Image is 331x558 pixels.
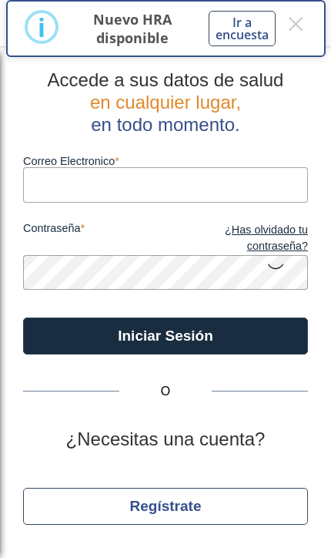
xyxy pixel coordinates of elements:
[23,222,165,255] label: contraseña
[48,69,284,90] span: Accede a sus datos de salud
[23,488,308,525] button: Regístrate
[285,10,306,38] button: Close this dialog
[91,114,239,135] span: en todo momento.
[75,10,190,47] p: Nuevo HRA disponible
[23,318,308,355] button: Iniciar Sesión
[23,155,308,167] label: Correo Electronico
[38,13,45,41] div: i
[209,11,276,46] button: Ir a encuesta
[165,222,308,255] a: ¿Has olvidado tu contraseña?
[23,429,308,451] h2: ¿Necesitas una cuenta?
[90,92,241,113] span: en cualquier lugar,
[119,382,212,401] span: O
